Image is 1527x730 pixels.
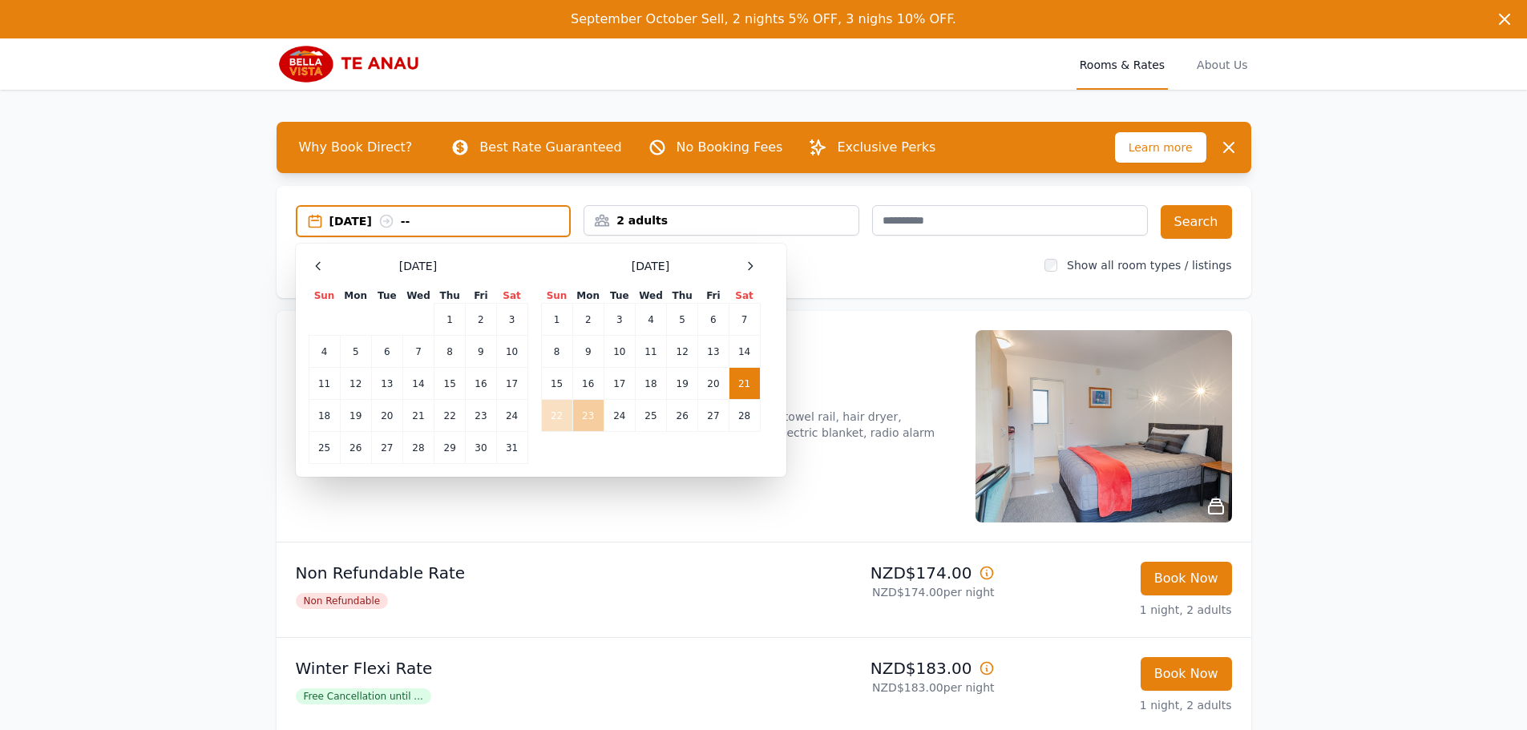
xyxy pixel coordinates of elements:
[572,304,604,336] td: 2
[571,11,956,26] span: September October Sell, 2 nights 5% OFF, 3 nighs 10% OFF.
[402,400,434,432] td: 21
[434,288,466,304] th: Thu
[402,336,434,368] td: 7
[496,432,527,464] td: 31
[1115,132,1206,163] span: Learn more
[309,288,340,304] th: Sun
[309,336,340,368] td: 4
[296,562,757,584] p: Non Refundable Rate
[466,400,496,432] td: 23
[466,368,496,400] td: 16
[770,657,995,680] p: NZD$183.00
[466,288,496,304] th: Fri
[434,336,466,368] td: 8
[635,368,666,400] td: 18
[340,400,371,432] td: 19
[698,368,729,400] td: 20
[1067,259,1231,272] label: Show all room types / listings
[496,288,527,304] th: Sat
[635,304,666,336] td: 4
[309,432,340,464] td: 25
[277,45,431,83] img: Bella Vista Te Anau
[434,432,466,464] td: 29
[667,400,698,432] td: 26
[466,304,496,336] td: 2
[402,432,434,464] td: 28
[729,304,760,336] td: 7
[296,688,431,704] span: Free Cancellation until ...
[604,400,635,432] td: 24
[402,288,434,304] th: Wed
[635,288,666,304] th: Wed
[1077,38,1168,90] a: Rooms & Rates
[770,680,995,696] p: NZD$183.00 per night
[770,562,995,584] p: NZD$174.00
[572,400,604,432] td: 23
[399,258,437,274] span: [DATE]
[572,288,604,304] th: Mon
[496,400,527,432] td: 24
[667,368,698,400] td: 19
[371,288,402,304] th: Tue
[541,400,572,432] td: 22
[632,258,669,274] span: [DATE]
[698,304,729,336] td: 6
[541,368,572,400] td: 15
[340,432,371,464] td: 26
[496,304,527,336] td: 3
[698,400,729,432] td: 27
[496,368,527,400] td: 17
[371,400,402,432] td: 20
[1008,602,1232,618] p: 1 night, 2 adults
[434,368,466,400] td: 15
[572,368,604,400] td: 16
[1194,38,1250,90] a: About Us
[729,368,760,400] td: 21
[541,304,572,336] td: 1
[584,212,858,228] div: 2 adults
[604,288,635,304] th: Tue
[466,336,496,368] td: 9
[1141,562,1232,595] button: Book Now
[635,336,666,368] td: 11
[371,432,402,464] td: 27
[434,400,466,432] td: 22
[541,336,572,368] td: 8
[1008,697,1232,713] p: 1 night, 2 adults
[496,336,527,368] td: 10
[479,138,621,157] p: Best Rate Guaranteed
[402,368,434,400] td: 14
[296,593,389,609] span: Non Refundable
[340,368,371,400] td: 12
[572,336,604,368] td: 9
[667,336,698,368] td: 12
[466,432,496,464] td: 30
[604,368,635,400] td: 17
[729,336,760,368] td: 14
[309,400,340,432] td: 18
[286,131,426,163] span: Why Book Direct?
[604,336,635,368] td: 10
[667,304,698,336] td: 5
[296,657,757,680] p: Winter Flexi Rate
[1161,205,1232,239] button: Search
[434,304,466,336] td: 1
[371,336,402,368] td: 6
[371,368,402,400] td: 13
[340,336,371,368] td: 5
[837,138,935,157] p: Exclusive Perks
[309,368,340,400] td: 11
[770,584,995,600] p: NZD$174.00 per night
[329,213,570,229] div: [DATE] --
[340,288,371,304] th: Mon
[698,288,729,304] th: Fri
[1141,657,1232,691] button: Book Now
[667,288,698,304] th: Thu
[729,400,760,432] td: 28
[729,288,760,304] th: Sat
[677,138,783,157] p: No Booking Fees
[604,304,635,336] td: 3
[698,336,729,368] td: 13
